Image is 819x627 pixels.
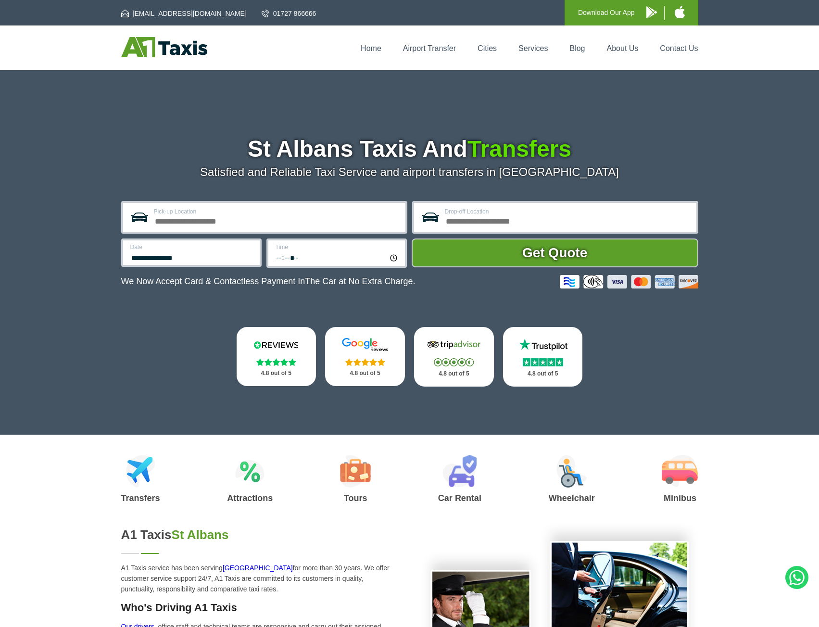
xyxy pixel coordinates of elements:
img: Attractions [235,455,265,488]
a: Services [518,44,548,52]
h3: Minibus [662,494,698,502]
img: A1 Taxis iPhone App [675,6,685,18]
img: Stars [256,358,296,366]
a: Reviews.io Stars 4.8 out of 5 [237,327,316,386]
span: St Albans [172,527,229,542]
a: Cities [478,44,497,52]
h2: A1 Taxis [121,527,398,542]
a: Home [361,44,381,52]
p: A1 Taxis service has been serving for more than 30 years. We offer customer service support 24/7,... [121,563,398,594]
img: Stars [345,358,385,366]
img: Wheelchair [556,455,587,488]
label: Time [276,244,399,250]
img: Reviews.io [247,338,305,352]
a: [EMAIL_ADDRESS][DOMAIN_NAME] [121,9,247,18]
h3: Tours [340,494,371,502]
p: Satisfied and Reliable Taxi Service and airport transfers in [GEOGRAPHIC_DATA] [121,165,698,179]
p: Download Our App [578,7,635,19]
p: We Now Accept Card & Contactless Payment In [121,276,416,287]
img: Tours [340,455,371,488]
a: Trustpilot Stars 4.8 out of 5 [503,327,583,387]
img: Stars [434,358,474,366]
img: Google [336,338,394,352]
img: A1 Taxis St Albans LTD [121,37,207,57]
img: Stars [523,358,563,366]
img: Minibus [662,455,698,488]
img: Trustpilot [514,338,572,352]
label: Drop-off Location [445,209,691,214]
span: The Car at No Extra Charge. [305,276,415,286]
img: Credit And Debit Cards [560,275,698,288]
p: 4.8 out of 5 [425,368,483,380]
h3: Car Rental [438,494,481,502]
p: 4.8 out of 5 [336,367,394,379]
p: 4.8 out of 5 [514,368,572,380]
img: Tripadvisor [425,338,483,352]
a: About Us [607,44,639,52]
a: 01727 866666 [262,9,316,18]
a: [GEOGRAPHIC_DATA] [223,564,293,572]
span: Transfers [467,136,571,162]
label: Date [130,244,254,250]
img: Airport Transfers [126,455,155,488]
p: 4.8 out of 5 [247,367,306,379]
img: A1 Taxis Android App [646,6,657,18]
button: Get Quote [412,238,698,267]
h3: Transfers [121,494,160,502]
a: Airport Transfer [403,44,456,52]
a: Tripadvisor Stars 4.8 out of 5 [414,327,494,387]
h3: Attractions [227,494,273,502]
label: Pick-up Location [154,209,400,214]
h3: Wheelchair [549,494,595,502]
img: Car Rental [442,455,477,488]
a: Contact Us [660,44,698,52]
h1: St Albans Taxis And [121,138,698,161]
a: Blog [569,44,585,52]
a: Google Stars 4.8 out of 5 [325,327,405,386]
h3: Who's Driving A1 Taxis [121,602,398,614]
